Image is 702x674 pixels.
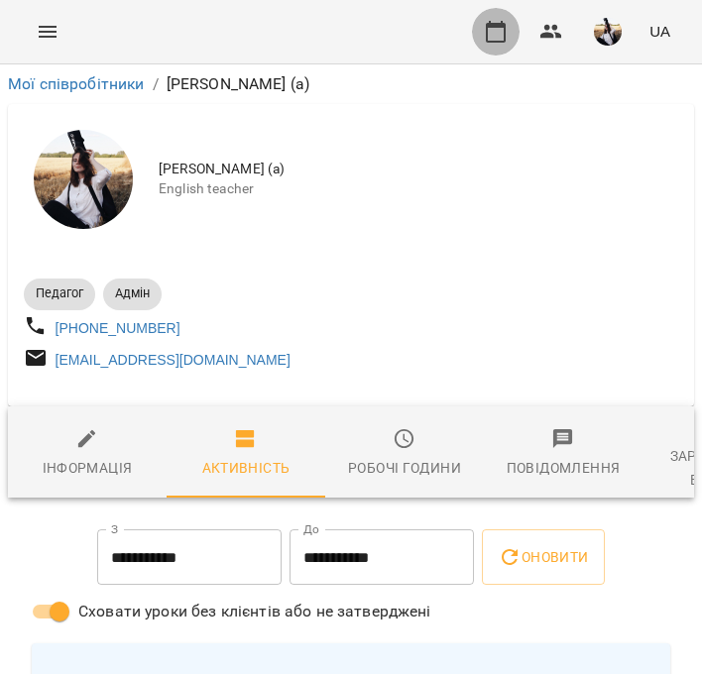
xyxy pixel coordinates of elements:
a: [PHONE_NUMBER] [56,320,180,336]
span: Адмін [103,284,162,302]
span: [PERSON_NAME] (а) [159,160,678,179]
button: Menu [24,8,71,56]
a: [EMAIL_ADDRESS][DOMAIN_NAME] [56,352,291,368]
button: Оновити [482,529,604,585]
span: UA [649,21,670,42]
span: Педагог [24,284,95,302]
nav: breadcrumb [8,72,694,96]
span: Оновити [498,545,588,569]
li: / [153,72,159,96]
p: [PERSON_NAME] (а) [167,72,310,96]
img: 947f4ccfa426267cd88e7c9c9125d1cd.jfif [594,18,622,46]
img: Корнєва Марина Володимирівна (а) [34,130,133,229]
a: Мої співробітники [8,74,145,93]
div: Інформація [43,456,133,480]
div: Повідомлення [507,456,621,480]
span: English teacher [159,179,678,199]
div: Активність [202,456,291,480]
div: Робочі години [348,456,461,480]
span: Сховати уроки без клієнтів або не затверджені [78,600,431,623]
button: UA [642,13,678,50]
